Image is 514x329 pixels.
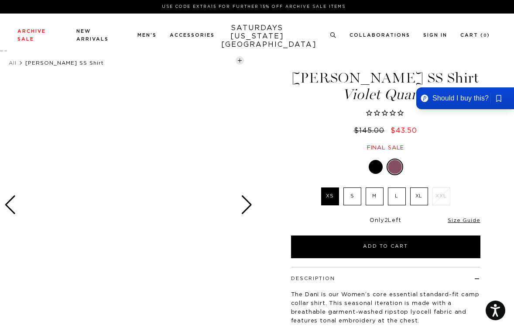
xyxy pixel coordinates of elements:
small: 0 [483,34,487,38]
a: All [9,60,17,66]
a: Men's [137,33,157,38]
p: The Dani is our Women’s core essential standard-fit camp collar shirt. This seasonal iteration is... [291,291,480,326]
p: Use Code EXTRA15 for Further 15% Off Archive Sale Items [21,3,487,10]
span: 2 [384,218,388,223]
label: L [388,187,406,205]
label: M [366,187,384,205]
label: XS [321,187,339,205]
a: Sign In [423,33,447,38]
div: Only Left [291,217,480,225]
label: XL [410,187,428,205]
span: Rated 0.0 out of 5 stars 0 reviews [290,109,482,118]
button: Description [291,276,335,281]
a: Size Guide [448,218,480,223]
div: Next slide [241,195,253,215]
div: Final sale [290,144,482,152]
button: Add to Cart [291,235,480,258]
del: $145.00 [354,127,388,134]
a: Accessories [170,33,215,38]
span: Violet Quartz [290,87,482,102]
label: S [343,187,361,205]
a: New Arrivals [76,29,109,42]
span: $43.50 [391,127,417,134]
h1: [PERSON_NAME] SS Shirt [290,71,482,102]
a: SATURDAYS[US_STATE][GEOGRAPHIC_DATA] [221,24,293,49]
a: Collaborations [350,33,410,38]
div: Previous slide [4,195,16,215]
a: Archive Sale [17,29,46,42]
a: Cart (0) [460,33,490,38]
span: [PERSON_NAME] SS Shirt [25,60,104,66]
